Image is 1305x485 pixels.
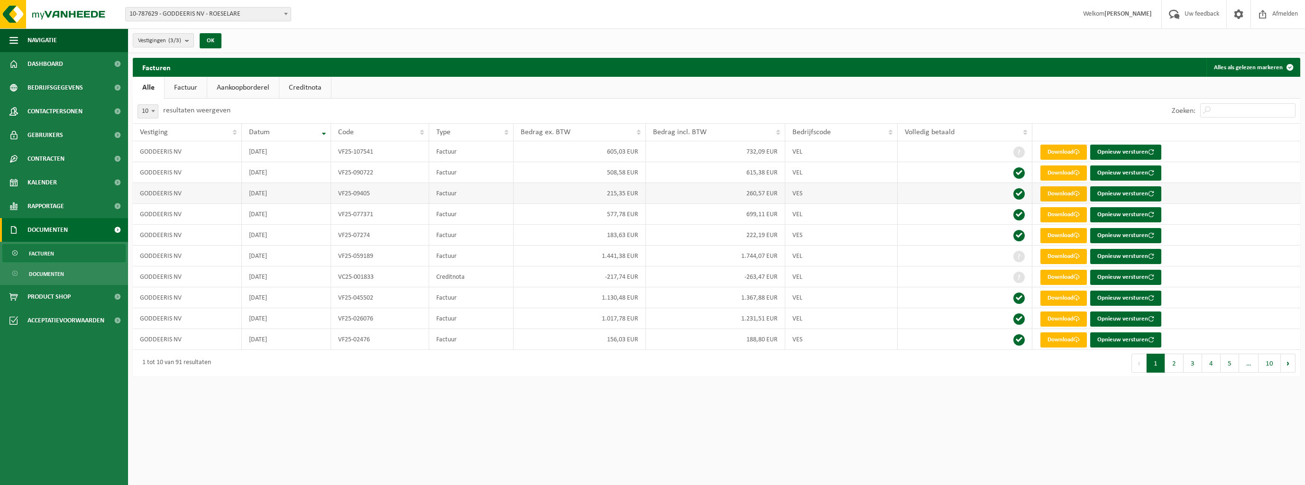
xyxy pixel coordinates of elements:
[133,329,242,350] td: GODDEERIS NV
[331,141,430,162] td: VF25-107541
[331,204,430,225] td: VF25-077371
[1040,332,1087,348] a: Download
[279,77,331,99] a: Creditnota
[2,244,126,262] a: Facturen
[514,183,646,204] td: 215,35 EUR
[429,308,514,329] td: Factuur
[653,128,707,136] span: Bedrag incl. BTW
[331,287,430,308] td: VF25-045502
[1090,207,1161,222] button: Opnieuw versturen
[163,107,230,114] label: resultaten weergeven
[133,141,242,162] td: GODDEERIS NV
[1040,165,1087,181] a: Download
[514,162,646,183] td: 508,58 EUR
[1040,207,1087,222] a: Download
[165,77,207,99] a: Factuur
[514,225,646,246] td: 183,63 EUR
[1040,145,1087,160] a: Download
[785,162,898,183] td: VEL
[138,105,158,118] span: 10
[1206,58,1299,77] button: Alles als gelezen markeren
[429,141,514,162] td: Factuur
[514,266,646,287] td: -217,74 EUR
[133,204,242,225] td: GODDEERIS NV
[436,128,450,136] span: Type
[1090,165,1161,181] button: Opnieuw versturen
[1090,228,1161,243] button: Opnieuw versturen
[133,287,242,308] td: GODDEERIS NV
[28,100,83,123] span: Contactpersonen
[28,285,71,309] span: Product Shop
[514,246,646,266] td: 1.441,38 EUR
[514,141,646,162] td: 605,03 EUR
[1202,354,1221,373] button: 4
[905,128,955,136] span: Volledig betaald
[140,128,168,136] span: Vestiging
[429,329,514,350] td: Factuur
[28,76,83,100] span: Bedrijfsgegevens
[1090,186,1161,201] button: Opnieuw versturen
[331,329,430,350] td: VF25-02476
[242,162,331,183] td: [DATE]
[785,246,898,266] td: VEL
[133,225,242,246] td: GODDEERIS NV
[785,287,898,308] td: VEL
[138,34,181,48] span: Vestigingen
[1104,10,1152,18] strong: [PERSON_NAME]
[646,183,785,204] td: 260,57 EUR
[1040,270,1087,285] a: Download
[646,266,785,287] td: -263,47 EUR
[785,183,898,204] td: VES
[133,266,242,287] td: GODDEERIS NV
[646,162,785,183] td: 615,38 EUR
[785,329,898,350] td: VES
[28,147,64,171] span: Contracten
[331,183,430,204] td: VF25-09405
[646,308,785,329] td: 1.231,51 EUR
[785,204,898,225] td: VEL
[242,225,331,246] td: [DATE]
[429,287,514,308] td: Factuur
[28,28,57,52] span: Navigatie
[646,246,785,266] td: 1.744,07 EUR
[1040,249,1087,264] a: Download
[1172,107,1195,115] label: Zoeken:
[1090,249,1161,264] button: Opnieuw versturen
[1040,186,1087,201] a: Download
[1239,354,1259,373] span: …
[429,204,514,225] td: Factuur
[331,162,430,183] td: VF25-090722
[242,287,331,308] td: [DATE]
[28,194,64,218] span: Rapportage
[646,329,785,350] td: 188,80 EUR
[1090,332,1161,348] button: Opnieuw versturen
[242,204,331,225] td: [DATE]
[28,171,57,194] span: Kalender
[429,225,514,246] td: Factuur
[331,308,430,329] td: VF25-026076
[785,225,898,246] td: VES
[126,8,291,21] span: 10-787629 - GODDEERIS NV - ROESELARE
[1281,354,1296,373] button: Next
[242,308,331,329] td: [DATE]
[200,33,221,48] button: OK
[168,37,181,44] count: (3/3)
[1040,228,1087,243] a: Download
[1147,354,1165,373] button: 1
[646,225,785,246] td: 222,19 EUR
[28,218,68,242] span: Documenten
[133,58,180,76] h2: Facturen
[242,183,331,204] td: [DATE]
[1131,354,1147,373] button: Previous
[646,141,785,162] td: 732,09 EUR
[2,265,126,283] a: Documenten
[133,183,242,204] td: GODDEERIS NV
[29,265,64,283] span: Documenten
[249,128,270,136] span: Datum
[242,246,331,266] td: [DATE]
[331,225,430,246] td: VF25-07274
[28,123,63,147] span: Gebruikers
[646,287,785,308] td: 1.367,88 EUR
[1184,354,1202,373] button: 3
[138,104,158,119] span: 10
